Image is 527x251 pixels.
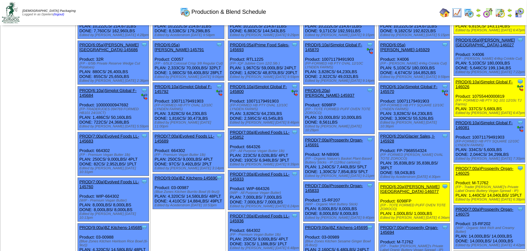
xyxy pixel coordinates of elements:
[517,79,523,85] img: Tooltip
[305,202,374,206] div: (WIP - Organic Melt Buttery Stick)
[440,8,450,18] img: home.gif
[291,129,298,135] img: Tooltip
[305,174,374,178] div: Edited by [PERSON_NAME] [DATE] 9:21pm
[230,33,299,37] div: Edited by [PERSON_NAME] [DATE] 9:29pm
[154,33,224,37] div: Edited by Acederstrom [DATE] 9:58pm
[79,62,149,69] div: (FP - 6/5lb Private Reserve Wedge Cut Potatoes)
[454,36,525,76] div: Product: X4006 PLAN: 5,103CS / 180,000LBS DONE: 5,646CS / 199,134LBS
[455,111,525,115] div: Edited by [PERSON_NAME] [DATE] 6:47pm
[216,42,222,48] img: Tooltip
[380,216,450,220] div: Edited by [PERSON_NAME] [DATE] 4:34am
[79,107,149,115] div: (FP-TRADERJOES 094769 FORMED HB101 24/10CT)
[442,42,448,48] img: Tooltip
[455,28,525,32] div: Edited by [PERSON_NAME] [DATE] 6:47pm
[517,119,523,126] img: Tooltip
[141,179,147,185] img: Tooltip
[305,183,363,193] a: PROD(7:00a)Prosperity Organ-145833
[495,8,505,18] img: calendarinout.gif
[230,103,299,111] div: (FP-FORMED HB PTY OVAL 12/10C LYNDEN FARMS)
[230,191,299,195] div: (WIP - All Purpose Vegan Butter)
[305,79,374,83] div: Edited by [PERSON_NAME] [DATE] 9:14pm
[442,183,448,190] img: Tooltip
[455,120,513,130] a: PROD(6:10a)Simplot Global F-146081
[379,132,450,181] div: Product: FP-7968554324 PLAN: 35,838LBS / 35,838LBS / 36PLT DONE: 59,043LBS
[230,42,289,52] a: PROD(6:05a)Prime Food Sales-145693
[380,175,450,179] div: Edited by Acederstrom [DATE] 4:30pm
[154,190,224,194] div: (Blue Zones Kitchen Burrito Bowl (6-9oz))
[367,42,373,48] img: Tooltip
[154,166,224,170] div: Edited by [PERSON_NAME] [DATE] 3:14pm
[380,184,440,194] a: PROD(6:20a)[PERSON_NAME][GEOGRAPHIC_DATA]-146077
[216,133,222,139] img: Tooltip
[291,213,298,219] img: Tooltip
[228,83,299,126] div: Product: 10071179491903 PLAN: 3,828CS / 64,230LBS DONE: 2,595CS / 43,545LBS
[455,80,513,89] a: PROD(6:10a)Simplot Global F-146026
[228,128,299,168] div: Product: 664326 PLAN: 223CS / 8,028LBS / 4PLT DONE: 193CS / 6,948LBS / 3PLT
[367,137,373,143] img: Tooltip
[228,41,299,81] div: Product: RTL1225 PLAN: 1,967CS / 59,000LBS / 24PLT DONE: 1,629CS / 48,870LBS / 20PLT
[79,240,149,247] div: (Blue Zones Kitchen Heirloom Rice Bowl (6-9oz))
[230,84,287,94] a: PROD(6:10a)Simplot Global F-145800
[78,132,149,176] div: Product: 664302 PLAN: 250CS / 9,000LBS / 4PLT DONE: 82CS / 2,952LBS / 1PLT
[79,153,149,157] div: (FP - Premium Vegan Butter 1lb)
[141,94,147,100] img: ediSmall.gif
[305,240,374,247] div: (Blue Zones Kitchen Sesame Ginger Bowl (6-8oz))
[380,62,450,65] div: (FP - [PERSON_NAME] 4/4kg Crinkle Cut)
[514,8,524,18] img: calendarcustomer.gif
[291,171,298,177] img: Tooltip
[379,183,450,222] div: Product: 6098FP PLAN: 1,000LBS / 1,000LBS
[517,165,523,171] img: Tooltip
[380,42,430,52] a: PROD(6:05a)[PERSON_NAME]-145929
[228,170,299,210] div: Product: WIP-664326 PLAN: 7,000LBS / 7,000LBS DONE: 7,000LBS / 7,000LBS
[303,136,374,180] div: Product: M-NB906 PLAN: 1,240CS / 7,440LBS / 5PLT DONE: 1,309CS / 7,854LBS / 5PLT
[303,87,374,134] div: Product: 6098FP PLAN: 10,000LBS / 10,000LBS DONE: 8,561LBS
[305,225,368,230] a: PROD(9:00a)BZ Kitchens-145695
[367,182,373,189] img: Tooltip
[455,70,525,74] div: Edited by [PERSON_NAME] [DATE] 7:22pm
[455,185,525,193] div: (FP - Trader [PERSON_NAME]'s Private Label Oranic Buttery Vegan Spread - IP)
[230,149,299,153] div: (FP - All Purpose Vegan Butter 1lb)
[507,13,512,18] img: arrowright.gif
[230,163,299,166] div: Edited by [PERSON_NAME] [DATE] 9:39pm
[305,138,363,147] a: PROD(7:00a)Prosperity Organ-145691
[79,212,149,220] div: Edited by [PERSON_NAME] [DATE] 10:13pm
[154,84,212,94] a: PROD(6:10a)Simplot Global F-145792
[79,125,149,128] div: Edited by [PERSON_NAME] [DATE] 5:59pm
[305,216,374,220] div: Edited by [PERSON_NAME] [DATE] 9:40pm
[154,203,224,207] div: Edited by Acederstrom [DATE] 10:53pm
[180,7,190,17] img: calendarprod.gif
[79,199,149,202] div: (WIP - Premium Vegan Butter)
[455,157,525,161] div: Edited by [PERSON_NAME] [DATE] 7:30pm
[454,164,525,203] div: Product: M-TJ762 PLAN: 1,440CS / 14,040LBS / 15PLT
[230,121,299,125] div: Edited by [PERSON_NAME] [DATE] 9:46pm
[230,75,299,79] div: Edited by [PERSON_NAME] [DATE] 9:59pm
[367,224,373,231] img: Tooltip
[230,233,299,237] div: (FP - Premium Vegan Butter 1lb)
[79,134,139,143] a: PROD(7:00a)Evolved Foods LL-145683
[154,42,204,52] a: PROD(6:05a)[PERSON_NAME]-145791
[380,121,450,128] div: Edited by [PERSON_NAME] [DATE] 10:36pm
[476,13,481,18] img: arrowright.gif
[305,42,362,52] a: PROD(6:10a)Simplot Global F-145870
[483,8,493,18] img: calendarblend.gif
[380,33,450,37] div: Edited by [PERSON_NAME] [DATE] 5:15pm
[230,130,290,140] a: PROD(7:00a)Evolved Foods LL-145852
[79,33,149,37] div: Edited by [PERSON_NAME] [DATE] 4:28pm
[305,125,374,132] div: Edited by [PERSON_NAME] [DATE] 10:29pm
[442,83,448,90] img: Tooltip
[305,62,374,69] div: (FP-FORMED HB PTY OVAL 12/10C LYNDEN FARMS)
[380,153,450,161] div: (FP -FORMED [PERSON_NAME] OVAL TOTE ZOROCO)
[305,157,374,164] div: (FP - Organic Nature's Basket Plant-Based Buttery Sticks - IP (12/8oz cartons))
[454,119,525,163] div: Product: 10071179491903 PLAN: 334CS / 5,600LBS DONE: 2,044CS / 34,299LBS
[22,9,76,13] span: [DEMOGRAPHIC_DATA] Packaging
[303,182,374,222] div: Product: 15-RF207 PLAN: 8,000LBS / 8,000LBS DONE: 8,000LBS / 8,000LBS
[517,37,523,43] img: Tooltip
[379,83,450,130] div: Product: 10071179491903 PLAN: 3,828CS / 64,230LBS DONE: 3,309CS / 55,526LBS
[141,133,147,139] img: Tooltip
[78,178,149,222] div: Product: WIP-664302 PLAN: 8,000LBS / 8,000LBS DONE: 8,000LBS / 8,000LBS
[455,140,525,147] div: (FP-FORMED HB PTY SQUARE 12/10C LYNDEN FARMS)
[192,9,266,15] span: Production & Blend Schedule
[78,41,149,85] div: Product: 32R PLAN: 880CS / 26,400LBS DONE: 855CS / 25,650LBS
[380,103,450,111] div: (FP-FORMED HB PTY SQUARE 12/10C LYNDEN FARMS)
[291,83,298,90] img: Tooltip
